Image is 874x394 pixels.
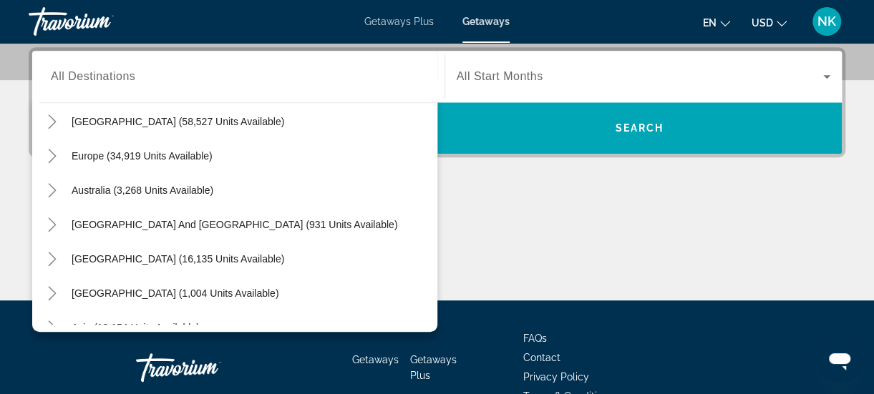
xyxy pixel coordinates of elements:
a: Travorium [29,3,172,40]
span: Europe (34,919 units available) [72,150,213,162]
button: Toggle Australia (3,268 units available) [39,178,64,203]
a: FAQs [523,333,547,344]
button: [GEOGRAPHIC_DATA] and [GEOGRAPHIC_DATA] (931 units available) [64,212,437,237]
button: [GEOGRAPHIC_DATA] (1,004 units available) [64,280,437,306]
span: All Start Months [457,70,543,82]
a: Travorium [136,346,279,389]
span: All Destinations [51,70,135,82]
span: [GEOGRAPHIC_DATA] (16,135 units available) [72,253,284,265]
span: Australia (3,268 units available) [72,184,213,196]
a: Getaways [462,16,510,27]
button: Europe (34,919 units available) [64,143,437,169]
button: Change language [703,12,730,33]
span: [GEOGRAPHIC_DATA] (1,004 units available) [72,287,278,299]
a: Getaways Plus [410,354,457,381]
span: [GEOGRAPHIC_DATA] (58,527 units available) [72,116,284,127]
button: Toggle Asia (10,154 units available) [39,315,64,340]
span: Asia (10,154 units available) [72,322,200,333]
div: Search widget [32,51,842,154]
span: NK [817,14,836,29]
button: Toggle South Pacific and Oceania (931 units available) [39,212,64,237]
button: [GEOGRAPHIC_DATA] (58,527 units available) [64,109,437,134]
button: Search [437,102,843,154]
iframe: Button to launch messaging window [817,337,863,383]
button: Toggle Europe (34,919 units available) [39,144,64,169]
button: Toggle Central America (1,004 units available) [39,281,64,306]
span: USD [752,17,773,29]
button: [GEOGRAPHIC_DATA] (16,135 units available) [64,246,437,272]
span: [GEOGRAPHIC_DATA] and [GEOGRAPHIC_DATA] (931 units available) [72,219,397,230]
button: Australia (3,268 units available) [64,177,437,203]
a: Privacy Policy [523,371,589,383]
a: Getaways [352,354,399,365]
a: Getaways Plus [364,16,434,27]
button: User Menu [808,6,845,36]
button: Change currency [752,12,787,33]
button: Asia (10,154 units available) [64,315,437,340]
span: Search [615,122,664,134]
a: Contact [523,352,560,363]
button: Toggle South America (16,135 units available) [39,247,64,272]
span: en [703,17,717,29]
button: Toggle Caribbean & Atlantic Islands (58,527 units available) [39,109,64,134]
